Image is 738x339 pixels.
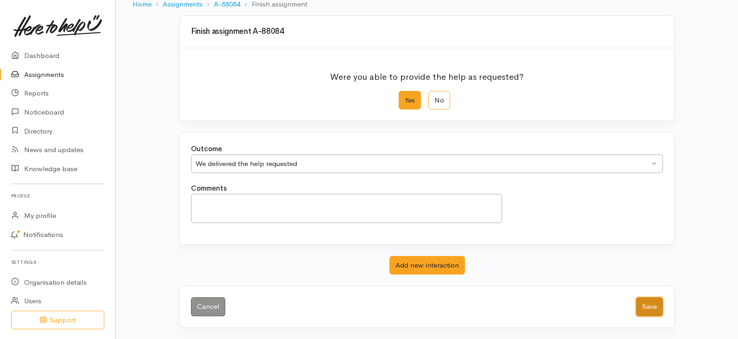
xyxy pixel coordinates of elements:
[399,91,421,110] label: Yes
[11,256,104,269] h6: Settings
[191,183,227,194] label: Comments
[330,65,524,83] p: Were you able to provide the help as requested?
[191,297,225,316] a: Cancel
[11,190,104,202] h6: Profile
[428,91,450,110] label: No
[196,159,649,169] div: We delivered the help requested
[389,256,465,275] button: Add new interaction
[191,27,663,36] h3: Finish assignment A-88084
[191,144,222,154] label: Outcome
[636,297,663,316] button: Save
[11,311,104,330] button: Support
